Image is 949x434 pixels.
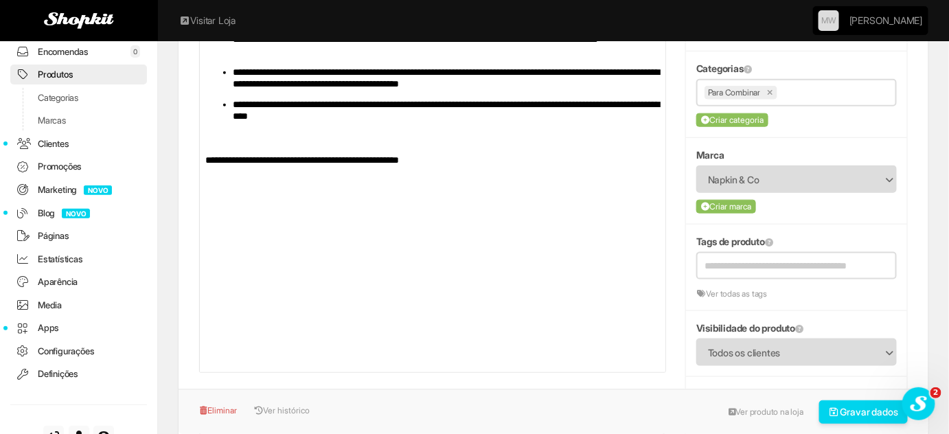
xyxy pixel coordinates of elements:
[10,318,147,338] a: Apps
[696,148,724,162] label: Marca
[10,226,147,246] a: Páginas
[10,157,147,176] a: Promoções
[10,295,147,315] a: Media
[199,400,244,421] button: Eliminar
[10,341,147,361] a: Configurações
[84,185,112,195] span: NOVO
[10,42,147,62] a: Encomendas0
[696,387,739,401] label: Posição
[10,134,147,154] a: Clientes
[10,111,147,130] a: Marcas
[696,235,773,249] label: Tags de produto
[130,45,140,58] span: 0
[819,10,839,31] a: MW
[765,238,773,247] span: Classifica e categoriza produtos com etiquetas para mais fácil identificação.
[819,400,908,424] button: Gravar dados
[708,340,867,366] span: Todos os clientes
[696,113,768,127] button: Criar categoria
[696,62,752,76] label: Categorias
[721,402,811,422] a: Ver produto na loja
[10,203,147,223] a: BlogNOVO
[10,272,147,292] a: Aparência
[10,180,147,200] a: MarketingNOVO
[696,200,756,214] button: Criar marca
[10,65,147,84] a: Produtos
[10,364,147,384] a: Definições
[744,65,752,73] a: Clica para mais informação. Clica e arrasta para ordenar.
[849,7,922,34] a: [PERSON_NAME]
[795,324,803,333] a: Define a visibilidade deste produto para clientes com base em tags específicas. Esta funcionalida...
[10,88,147,108] a: Categorias
[902,387,935,420] iframe: Intercom live chat
[708,86,760,100] span: Para Combinar
[179,14,236,27] a: Visitar Loja
[10,249,147,269] a: Estatísticas
[930,387,941,398] span: 2
[62,209,90,218] span: NOVO
[705,86,777,100] li: Para Combinar
[708,167,867,193] span: Napkin & Co
[247,400,310,421] button: Ver histórico
[696,288,767,299] a: Ver todas as tags
[696,321,803,335] label: Visibilidade do produto
[44,12,114,29] img: Shopkit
